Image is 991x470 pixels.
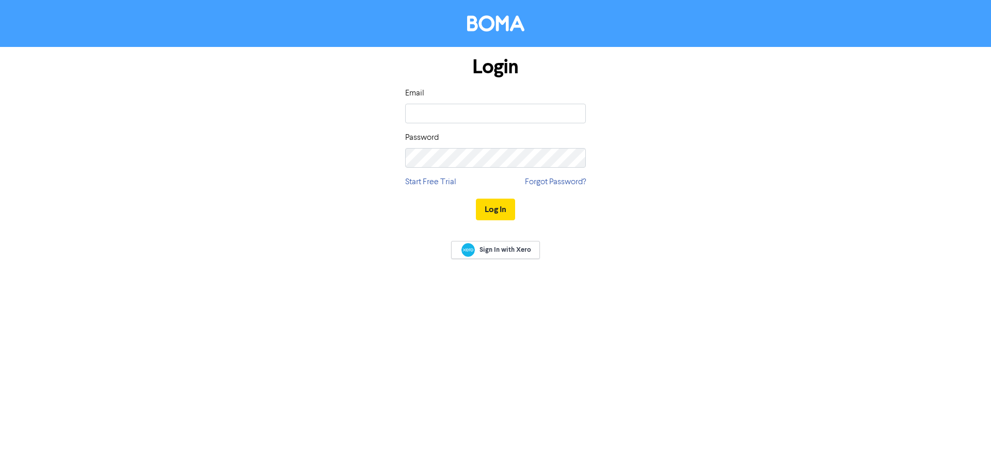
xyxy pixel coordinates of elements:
img: Xero logo [461,243,475,257]
span: Sign In with Xero [479,245,531,254]
button: Log In [476,199,515,220]
label: Email [405,87,424,100]
a: Start Free Trial [405,176,456,188]
label: Password [405,132,439,144]
a: Sign In with Xero [451,241,540,259]
a: Forgot Password? [525,176,586,188]
img: BOMA Logo [467,15,524,31]
h1: Login [405,55,586,79]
